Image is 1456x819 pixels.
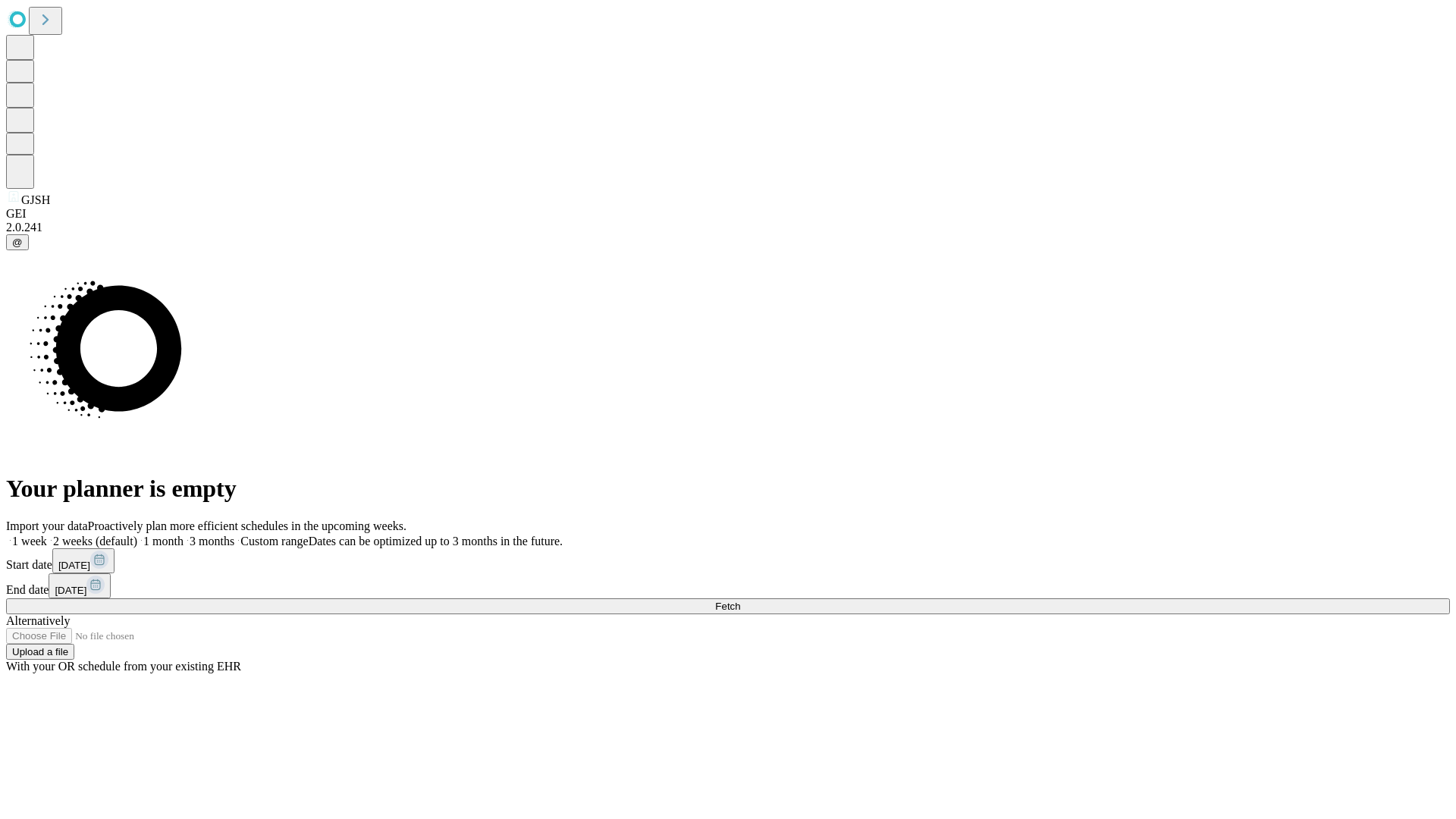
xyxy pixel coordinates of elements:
button: @ [6,234,29,250]
div: 2.0.241 [6,221,1450,234]
span: Import your data [6,519,88,532]
span: 2 weeks (default) [53,535,137,548]
span: Fetch [715,601,740,612]
span: With your OR schedule from your existing EHR [6,660,241,673]
span: Custom range [240,535,308,548]
button: Fetch [6,598,1450,614]
h1: Your planner is empty [6,475,1450,503]
div: Start date [6,548,1450,573]
span: 1 month [143,535,184,548]
span: Proactively plan more efficient schedules in the upcoming weeks. [88,519,406,532]
button: [DATE] [52,548,115,573]
span: GJSH [21,193,50,206]
div: End date [6,573,1450,598]
button: [DATE] [49,573,111,598]
span: @ [12,237,23,248]
span: [DATE] [55,585,86,596]
span: Alternatively [6,614,70,627]
span: Dates can be optimized up to 3 months in the future. [309,535,563,548]
span: 1 week [12,535,47,548]
span: 3 months [190,535,234,548]
div: GEI [6,207,1450,221]
button: Upload a file [6,644,74,660]
span: [DATE] [58,560,90,571]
